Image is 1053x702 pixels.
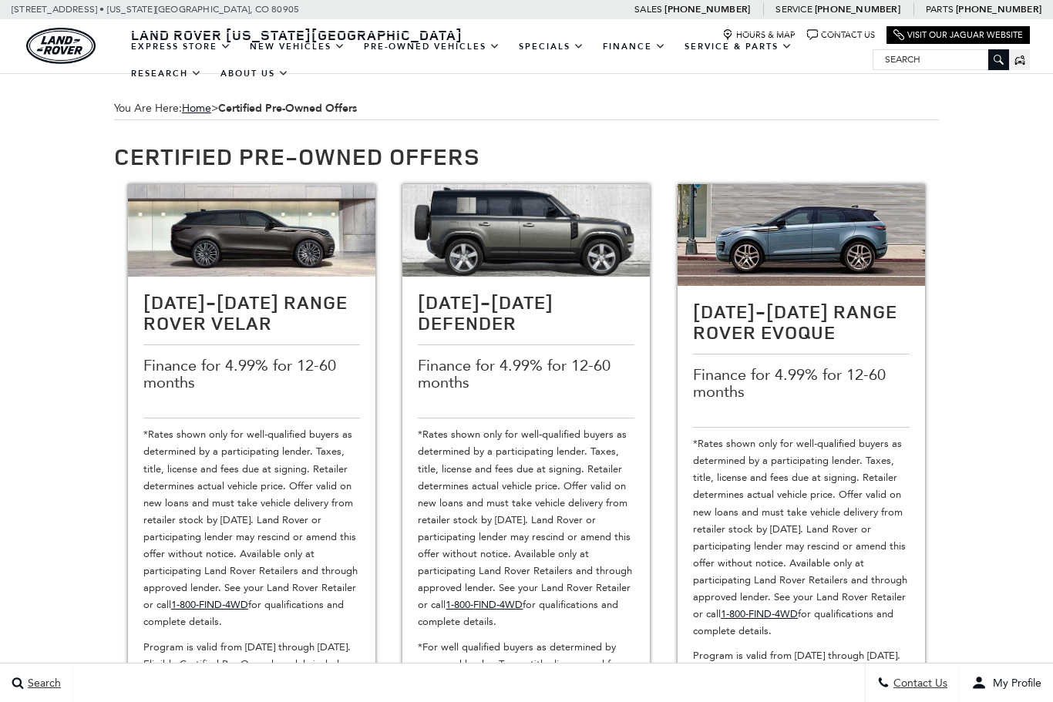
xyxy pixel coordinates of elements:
[807,29,875,41] a: Contact Us
[594,33,675,60] a: Finance
[775,4,812,15] span: Service
[956,3,1041,15] a: [PHONE_NUMBER]
[211,60,298,87] a: About Us
[664,3,750,15] a: [PHONE_NUMBER]
[122,25,472,44] a: Land Rover [US_STATE][GEOGRAPHIC_DATA]
[722,29,796,41] a: Hours & Map
[402,184,650,277] img: 2020-2024 Defender
[418,292,634,333] h2: [DATE]-[DATE] Defender
[143,426,360,630] p: *Rates shown only for well-qualified buyers as determined by a participating lender. Taxes, title...
[634,4,662,15] span: Sales
[675,33,802,60] a: Service & Parts
[114,143,939,169] h1: Certified Pre-Owned Offers
[114,97,939,120] span: You Are Here:
[893,29,1023,41] a: Visit Our Jaguar Website
[24,677,61,690] span: Search
[510,33,594,60] a: Specials
[128,184,375,277] img: 2019-2024 Range Rover Velar
[218,101,357,116] strong: Certified Pre-Owned Offers
[12,4,299,15] a: [STREET_ADDRESS] • [US_STATE][GEOGRAPHIC_DATA], CO 80905
[114,97,939,120] div: Breadcrumbs
[721,608,798,620] a: 1-800-FIND-4WD
[815,3,900,15] a: [PHONE_NUMBER]
[873,50,1008,69] input: Search
[446,599,523,610] a: 1-800-FIND-4WD
[418,426,634,630] p: *Rates shown only for well-qualified buyers as determined by a participating lender. Taxes, title...
[355,33,510,60] a: Pre-Owned Vehicles
[122,33,241,60] a: EXPRESS STORE
[131,25,463,44] span: Land Rover [US_STATE][GEOGRAPHIC_DATA]
[182,102,211,115] a: Home
[678,184,925,286] img: 2019-2024 Range Rover Evoque
[122,33,873,87] nav: Main Navigation
[26,28,96,64] a: land-rover
[693,301,910,342] h2: [DATE]-[DATE] Range Rover Evoque
[26,28,96,64] img: Land Rover
[182,102,357,115] span: >
[693,435,910,640] p: *Rates shown only for well-qualified buyers as determined by a participating lender. Taxes, title...
[890,677,947,690] span: Contact Us
[693,366,910,400] span: Finance for 4.99% for 12-60 months
[143,292,360,333] h2: [DATE]-[DATE] Range Rover Velar
[987,677,1041,690] span: My Profile
[143,357,360,391] span: Finance for 4.99% for 12-60 months
[122,60,211,87] a: Research
[241,33,355,60] a: New Vehicles
[171,599,248,610] a: 1-800-FIND-4WD
[960,663,1053,702] button: Open user profile menu
[926,4,954,15] span: Parts
[418,357,634,391] span: Finance for 4.99% for 12-60 months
